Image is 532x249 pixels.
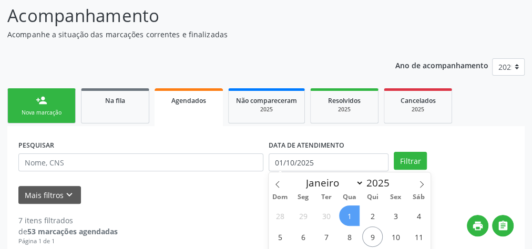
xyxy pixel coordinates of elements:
span: Na fila [105,96,125,105]
span: Outubro 11, 2025 [408,226,429,247]
p: Acompanhamento [7,3,370,29]
button:  [492,215,514,236]
span: Outubro 10, 2025 [385,226,406,247]
p: Ano de acompanhamento [395,58,488,71]
span: Outubro 5, 2025 [270,226,290,247]
div: Página 1 de 1 [18,237,118,246]
div: 2025 [236,106,297,113]
strong: 53 marcações agendadas [27,226,118,236]
span: Sáb [407,194,431,201]
span: Resolvidos [328,96,361,105]
span: Setembro 29, 2025 [293,205,313,226]
button: print [467,215,488,236]
div: de [18,226,118,237]
select: Month [301,175,364,190]
i: print [472,220,484,232]
i:  [497,220,509,232]
span: Outubro 1, 2025 [339,205,360,226]
input: Year [364,176,398,190]
span: Agendados [171,96,206,105]
i: keyboard_arrow_down [64,189,75,201]
span: Outubro 7, 2025 [316,226,336,247]
span: Outubro 3, 2025 [385,205,406,226]
button: Filtrar [394,152,427,170]
span: Não compareceram [236,96,297,105]
div: 7 itens filtrados [18,215,118,226]
span: Ter [315,194,338,201]
label: PESQUISAR [18,137,54,153]
span: Outubro 8, 2025 [339,226,360,247]
p: Acompanhe a situação das marcações correntes e finalizadas [7,29,370,40]
div: Nova marcação [15,109,68,117]
span: Outubro 4, 2025 [408,205,429,226]
div: person_add [36,95,47,106]
span: Sex [384,194,407,201]
span: Setembro 28, 2025 [270,205,290,226]
span: Setembro 30, 2025 [316,205,336,226]
button: Mais filtroskeyboard_arrow_down [18,186,81,204]
div: 2025 [318,106,371,113]
span: Seg [292,194,315,201]
input: Nome, CNS [18,153,263,171]
div: 2025 [392,106,444,113]
span: Dom [269,194,292,201]
span: Outubro 2, 2025 [362,205,383,226]
span: Qui [361,194,384,201]
span: Outubro 6, 2025 [293,226,313,247]
label: DATA DE ATENDIMENTO [269,137,344,153]
span: Outubro 9, 2025 [362,226,383,247]
input: Selecione um intervalo [269,153,388,171]
span: Qua [338,194,361,201]
span: Cancelados [401,96,436,105]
